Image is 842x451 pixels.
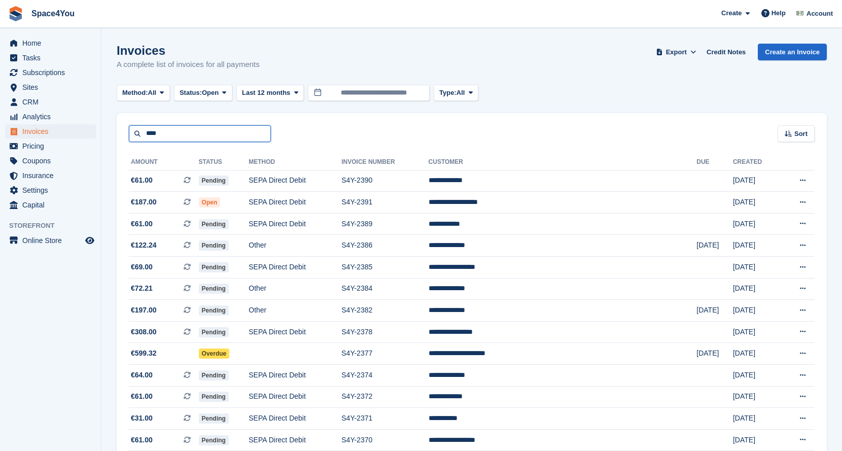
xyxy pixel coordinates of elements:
[236,85,304,101] button: Last 12 months
[5,183,96,197] a: menu
[249,257,341,279] td: SEPA Direct Debit
[131,348,157,359] span: €599.32
[22,183,83,197] span: Settings
[199,284,229,294] span: Pending
[131,262,153,272] span: €69.00
[733,257,780,279] td: [DATE]
[341,300,428,322] td: S4Y-2382
[249,408,341,430] td: SEPA Direct Debit
[199,305,229,316] span: Pending
[199,197,221,207] span: Open
[733,408,780,430] td: [DATE]
[5,233,96,248] a: menu
[27,5,79,22] a: Space4You
[733,213,780,235] td: [DATE]
[733,192,780,214] td: [DATE]
[84,234,96,247] a: Preview store
[733,154,780,170] th: Created
[122,88,148,98] span: Method:
[703,44,750,60] a: Credit Notes
[771,8,786,18] span: Help
[806,9,833,19] span: Account
[5,36,96,50] a: menu
[249,154,341,170] th: Method
[696,154,733,170] th: Due
[5,65,96,80] a: menu
[131,283,153,294] span: €72.21
[696,343,733,365] td: [DATE]
[22,51,83,65] span: Tasks
[733,429,780,451] td: [DATE]
[148,88,157,98] span: All
[733,300,780,322] td: [DATE]
[117,85,170,101] button: Method: All
[5,110,96,124] a: menu
[341,343,428,365] td: S4Y-2377
[131,305,157,316] span: €197.00
[733,170,780,192] td: [DATE]
[199,349,230,359] span: Overdue
[117,59,260,71] p: A complete list of invoices for all payments
[249,321,341,343] td: SEPA Direct Debit
[5,80,96,94] a: menu
[199,327,229,337] span: Pending
[131,240,157,251] span: €122.24
[733,235,780,257] td: [DATE]
[129,154,199,170] th: Amount
[117,44,260,57] h1: Invoices
[199,262,229,272] span: Pending
[733,321,780,343] td: [DATE]
[131,197,157,207] span: €187.00
[249,213,341,235] td: SEPA Direct Debit
[9,221,101,231] span: Storefront
[733,386,780,408] td: [DATE]
[5,139,96,153] a: menu
[22,168,83,183] span: Insurance
[202,88,219,98] span: Open
[341,213,428,235] td: S4Y-2389
[131,175,153,186] span: €61.00
[5,198,96,212] a: menu
[199,176,229,186] span: Pending
[22,198,83,212] span: Capital
[5,124,96,138] a: menu
[733,365,780,387] td: [DATE]
[22,95,83,109] span: CRM
[22,36,83,50] span: Home
[249,300,341,322] td: Other
[341,278,428,300] td: S4Y-2384
[131,370,153,380] span: €64.00
[341,170,428,192] td: S4Y-2390
[8,6,23,21] img: stora-icon-8386f47178a22dfd0bd8f6a31ec36ba5ce8667c1dd55bd0f319d3a0aa187defe.svg
[721,8,742,18] span: Create
[249,365,341,387] td: SEPA Direct Debit
[22,80,83,94] span: Sites
[341,257,428,279] td: S4Y-2385
[22,65,83,80] span: Subscriptions
[180,88,202,98] span: Status:
[341,154,428,170] th: Invoice Number
[249,170,341,192] td: SEPA Direct Debit
[696,235,733,257] td: [DATE]
[199,240,229,251] span: Pending
[131,327,157,337] span: €308.00
[341,386,428,408] td: S4Y-2372
[5,95,96,109] a: menu
[131,435,153,445] span: €61.00
[341,365,428,387] td: S4Y-2374
[199,413,229,424] span: Pending
[249,429,341,451] td: SEPA Direct Debit
[666,47,687,57] span: Export
[249,192,341,214] td: SEPA Direct Debit
[733,343,780,365] td: [DATE]
[341,235,428,257] td: S4Y-2386
[439,88,457,98] span: Type:
[5,51,96,65] a: menu
[131,413,153,424] span: €31.00
[22,110,83,124] span: Analytics
[199,435,229,445] span: Pending
[249,386,341,408] td: SEPA Direct Debit
[434,85,478,101] button: Type: All
[457,88,465,98] span: All
[249,278,341,300] td: Other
